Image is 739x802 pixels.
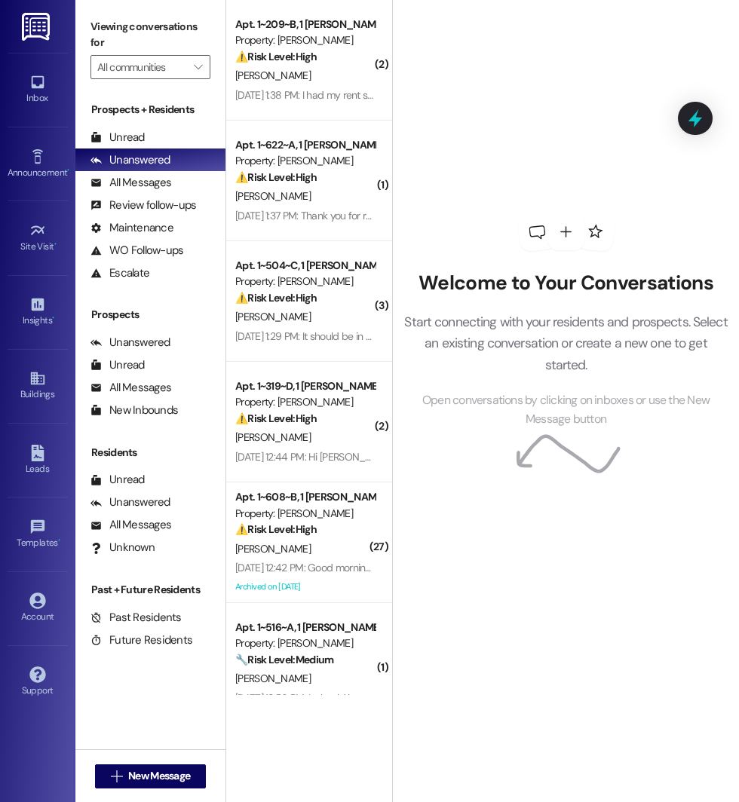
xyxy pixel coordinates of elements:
[52,313,54,323] span: •
[235,430,311,444] span: [PERSON_NAME]
[235,50,317,63] strong: ⚠️ Risk Level: High
[8,662,68,703] a: Support
[235,69,311,82] span: [PERSON_NAME]
[90,220,173,236] div: Maintenance
[75,102,225,118] div: Prospects + Residents
[95,764,207,788] button: New Message
[235,274,375,289] div: Property: [PERSON_NAME]
[235,88,658,102] div: [DATE] 1:38 PM: I had my rent set on auto pay last year. Did something change with the new year?
[58,535,60,546] span: •
[54,239,57,249] span: •
[90,472,145,488] div: Unread
[234,577,376,596] div: Archived on [DATE]
[90,175,171,191] div: All Messages
[8,218,68,259] a: Site Visit •
[8,366,68,406] a: Buildings
[90,15,210,55] label: Viewing conversations for
[235,412,317,425] strong: ⚠️ Risk Level: High
[235,258,375,274] div: Apt. 1~504~C, 1 [PERSON_NAME]
[90,540,155,556] div: Unknown
[90,494,170,510] div: Unanswered
[90,130,145,145] div: Unread
[90,335,170,350] div: Unanswered
[235,394,375,410] div: Property: [PERSON_NAME]
[235,542,311,556] span: [PERSON_NAME]
[194,61,202,73] i: 
[8,440,68,481] a: Leads
[403,271,728,295] h2: Welcome to Your Conversations
[235,189,311,203] span: [PERSON_NAME]
[8,514,68,555] a: Templates •
[75,582,225,598] div: Past + Future Residents
[235,137,375,153] div: Apt. 1~622~A, 1 [PERSON_NAME]
[235,378,375,394] div: Apt. 1~319~D, 1 [PERSON_NAME]
[235,291,317,305] strong: ⚠️ Risk Level: High
[235,522,317,536] strong: ⚠️ Risk Level: High
[8,292,68,332] a: Insights •
[403,391,728,428] span: Open conversations by clicking on inboxes or use the New Message button
[90,357,145,373] div: Unread
[22,13,53,41] img: ResiDesk Logo
[90,197,196,213] div: Review follow-ups
[90,380,171,396] div: All Messages
[235,635,375,651] div: Property: [PERSON_NAME]
[97,55,186,79] input: All communities
[235,17,375,32] div: Apt. 1~209~B, 1 [PERSON_NAME]
[235,32,375,48] div: Property: [PERSON_NAME]
[403,311,728,375] p: Start connecting with your residents and prospects. Select an existing conversation or create a n...
[235,691,382,705] div: [DATE] 12:56 PM: It should be paid
[235,153,375,169] div: Property: [PERSON_NAME]
[235,561,578,574] div: [DATE] 12:42 PM: Good morning. I put the rent in the payment box [DATE][DATE].
[75,307,225,323] div: Prospects
[235,653,333,666] strong: 🔧 Risk Level: Medium
[235,506,375,522] div: Property: [PERSON_NAME]
[8,69,68,110] a: Inbox
[90,152,170,168] div: Unanswered
[111,770,122,782] i: 
[90,243,183,259] div: WO Follow-ups
[235,620,375,635] div: Apt. 1~516~A, 1 [PERSON_NAME]
[235,450,574,464] div: [DATE] 12:44 PM: Hi [PERSON_NAME], did my rent not get paid for this month?
[235,672,311,685] span: [PERSON_NAME]
[67,165,69,176] span: •
[8,588,68,629] a: Account
[90,403,178,418] div: New Inbounds
[235,170,317,184] strong: ⚠️ Risk Level: High
[90,517,171,533] div: All Messages
[235,489,375,505] div: Apt. 1~608~B, 1 [PERSON_NAME]
[235,310,311,323] span: [PERSON_NAME]
[90,610,182,626] div: Past Residents
[235,329,706,343] div: [DATE] 1:29 PM: It should be in an envelope in the rent slot, can you let me know if you still ha...
[75,445,225,461] div: Residents
[128,768,190,784] span: New Message
[90,632,192,648] div: Future Residents
[90,265,149,281] div: Escalate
